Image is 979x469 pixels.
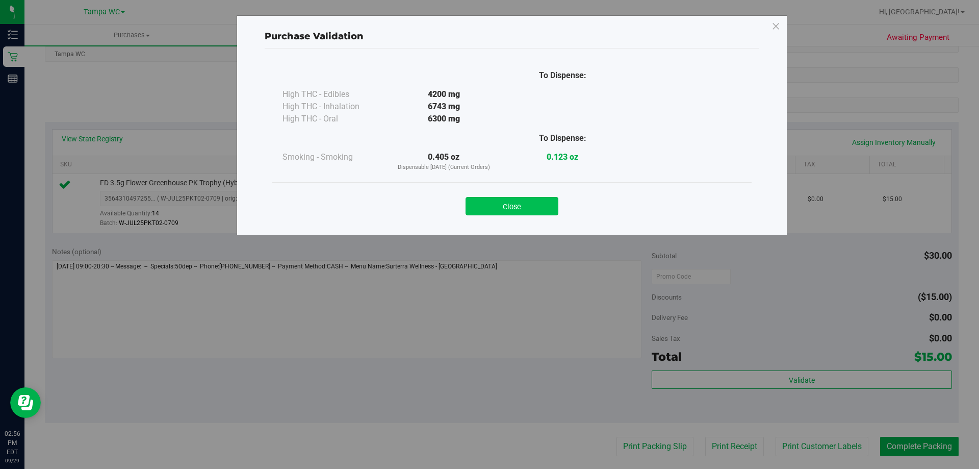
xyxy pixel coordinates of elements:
[503,132,622,144] div: To Dispense:
[282,151,384,163] div: Smoking - Smoking
[265,31,364,42] span: Purchase Validation
[384,151,503,172] div: 0.405 oz
[282,88,384,101] div: High THC - Edibles
[384,113,503,125] div: 6300 mg
[10,387,41,418] iframe: Resource center
[384,163,503,172] p: Dispensable [DATE] (Current Orders)
[282,113,384,125] div: High THC - Oral
[384,101,503,113] div: 6743 mg
[466,197,558,215] button: Close
[547,152,578,162] strong: 0.123 oz
[282,101,384,113] div: High THC - Inhalation
[384,88,503,101] div: 4200 mg
[503,69,622,82] div: To Dispense:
